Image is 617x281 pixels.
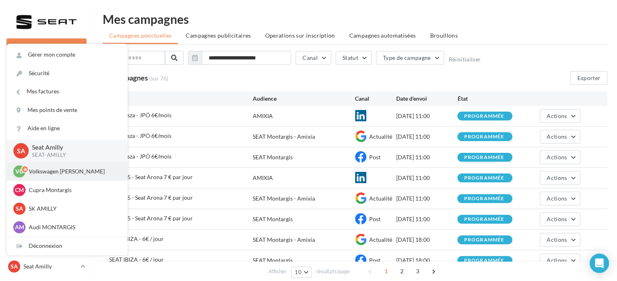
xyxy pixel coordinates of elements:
[5,142,88,159] a: Campagnes
[23,262,77,270] p: Seat Amilly
[464,134,504,139] div: programmée
[109,194,193,201] span: 09-2025 - Seat Arona 7 € par jour
[253,133,315,141] div: SEAT Montargis - Amixia
[540,254,580,267] button: Actions
[29,205,118,213] p: SK AMILLY
[109,235,164,242] span: SEAT IBIZA - 6€ / jour
[396,236,457,244] div: [DATE] 18:00
[5,81,88,98] a: Opérations
[15,167,23,175] span: VD
[464,155,504,160] div: programmée
[457,95,519,103] div: État
[253,215,293,223] div: SEAT Montargis
[547,216,567,222] span: Actions
[396,256,457,264] div: [DATE] 18:00
[547,174,567,181] span: Actions
[149,74,168,82] span: (sur 76)
[355,95,396,103] div: Canal
[369,257,380,264] span: Post
[109,215,193,222] span: 09-2025 - Seat Arona 7 € par jour
[464,237,504,243] div: programmée
[396,153,457,161] div: [DATE] 11:00
[17,146,25,155] span: SA
[7,101,127,119] a: Mes points de vente
[5,182,88,199] a: Médiathèque
[103,13,607,25] div: Mes campagnes
[547,257,567,264] span: Actions
[396,133,457,141] div: [DATE] 11:00
[295,269,302,275] span: 10
[32,143,114,152] p: Seat Amilly
[540,109,580,123] button: Actions
[5,162,88,179] a: Contacts
[253,153,293,161] div: SEAT Montargis
[590,254,609,273] div: Open Intercom Messenger
[109,112,171,118] span: Seat Ibisza - JPÖ 6€/mois
[547,133,567,140] span: Actions
[411,265,424,278] span: 3
[464,114,504,119] div: programmée
[7,82,127,101] a: Mes factures
[369,195,392,202] span: Actualité
[265,32,335,39] span: Operations sur inscription
[7,237,127,255] div: Déconnexion
[396,95,457,103] div: Date d'envoi
[540,171,580,185] button: Actions
[396,215,457,223] div: [DATE] 11:00
[268,268,287,275] span: Afficher
[540,192,580,205] button: Actions
[547,236,567,243] span: Actions
[32,152,114,159] p: SEAT-AMILLY
[547,195,567,202] span: Actions
[253,174,273,182] div: AMIXIA
[395,265,408,278] span: 2
[369,154,380,161] span: Post
[464,175,504,181] div: programmée
[109,256,164,263] span: SEAT IBIZA - 6€ / jour
[5,202,88,219] a: Calendrier
[29,167,118,175] p: Volkswagen [PERSON_NAME]
[369,133,392,140] span: Actualité
[6,38,87,52] button: Nouvelle campagne
[5,101,88,118] a: Boîte de réception11
[11,262,18,270] span: SA
[369,216,380,222] span: Post
[540,150,580,164] button: Actions
[253,95,355,103] div: Audience
[464,258,504,263] div: programmée
[396,194,457,203] div: [DATE] 11:00
[430,32,458,39] span: Brouillons
[464,217,504,222] div: programmée
[109,95,253,103] div: Nom
[186,32,251,39] span: Campagnes publicitaires
[15,223,24,231] span: AM
[6,259,87,274] a: SA Seat Amilly
[16,205,23,213] span: SA
[464,196,504,201] div: programmée
[29,186,118,194] p: Cupra Montargis
[109,173,193,180] span: 09-2025 - Seat Arona 7 € par jour
[29,223,118,231] p: Audi MONTARGIS
[291,266,312,278] button: 10
[296,51,331,65] button: Canal
[7,46,127,64] a: Gérer mon compte
[396,112,457,120] div: [DATE] 11:00
[7,64,127,82] a: Sécurité
[376,51,444,65] button: Type de campagne
[570,71,607,85] button: Exporter
[380,265,393,278] span: 1
[253,256,293,264] div: SEAT Montargis
[448,56,481,63] button: Réinitialiser
[253,112,273,120] div: AMIXIA
[5,122,88,139] a: Visibilité en ligne
[253,194,315,203] div: SEAT Montargis - Amixia
[7,119,127,137] a: Aide en ligne
[540,233,580,247] button: Actions
[109,132,171,139] span: Seat Ibisza - JPÖ 6€/mois
[349,32,416,39] span: Campagnes automatisées
[15,186,24,194] span: CM
[5,61,85,78] button: Notifications 3
[336,51,372,65] button: Statut
[540,130,580,144] button: Actions
[547,112,567,119] span: Actions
